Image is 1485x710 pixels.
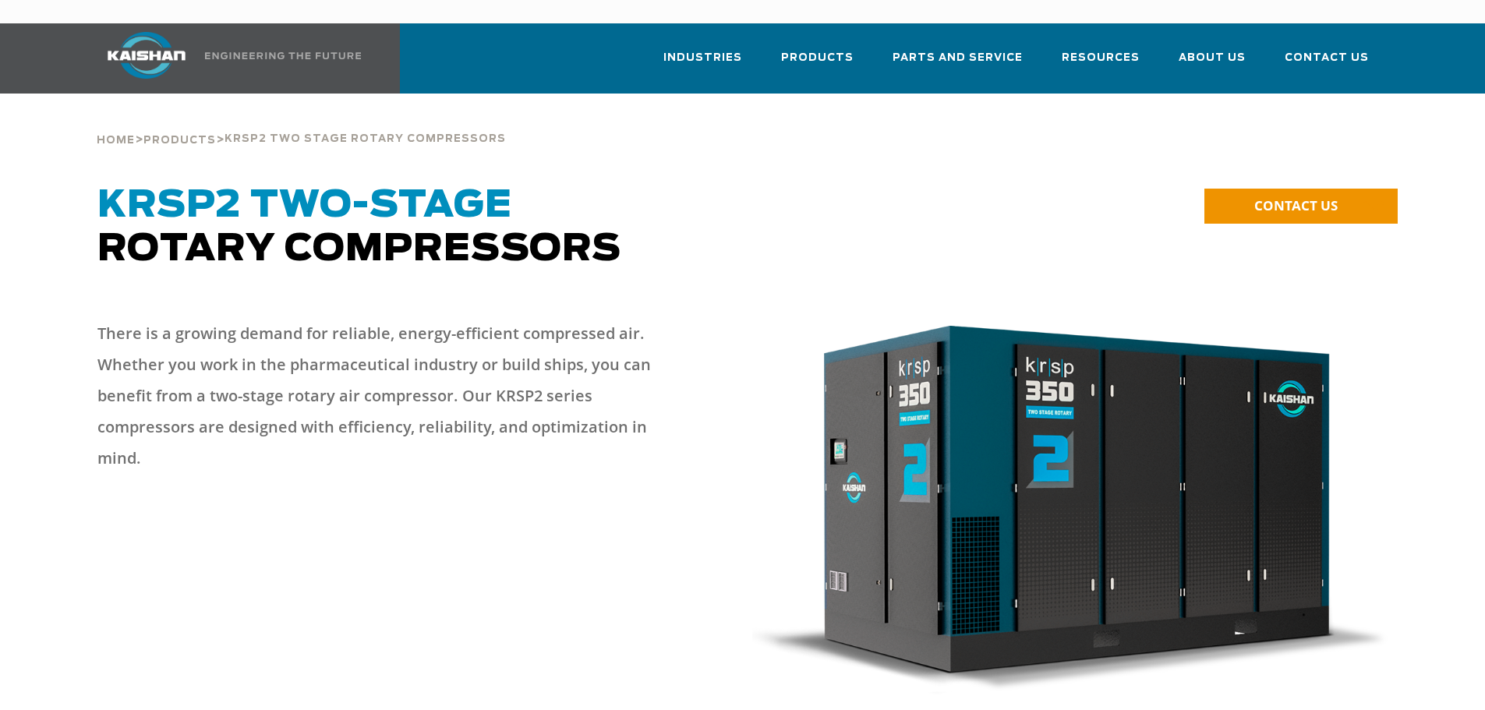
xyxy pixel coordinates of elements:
[97,187,621,268] span: Rotary Compressors
[143,136,216,146] span: Products
[1254,196,1338,214] span: CONTACT US
[781,49,854,67] span: Products
[205,52,361,59] img: Engineering the future
[893,37,1023,90] a: Parts and Service
[1062,49,1140,67] span: Resources
[143,132,216,147] a: Products
[225,134,506,144] span: krsp2 two stage rotary compressors
[97,318,681,474] p: There is a growing demand for reliable, energy-efficient compressed air. Whether you work in the ...
[97,94,506,153] div: > >
[752,326,1389,695] img: krsp350
[781,37,854,90] a: Products
[88,32,205,79] img: kaishan logo
[1285,49,1369,67] span: Contact Us
[1179,49,1246,67] span: About Us
[1062,37,1140,90] a: Resources
[663,37,742,90] a: Industries
[97,132,135,147] a: Home
[1179,37,1246,90] a: About Us
[88,23,364,94] a: Kaishan USA
[663,49,742,67] span: Industries
[97,136,135,146] span: Home
[893,49,1023,67] span: Parts and Service
[1204,189,1398,224] a: CONTACT US
[97,187,512,224] span: KRSP2 Two-Stage
[1285,37,1369,90] a: Contact Us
